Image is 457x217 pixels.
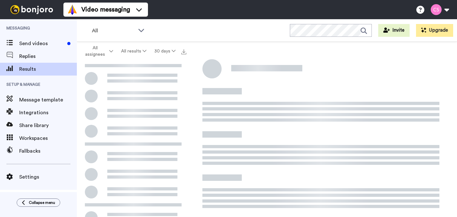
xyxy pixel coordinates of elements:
[19,40,65,47] span: Send videos
[78,42,117,60] button: All assignees
[416,24,453,37] button: Upgrade
[8,5,56,14] img: bj-logo-header-white.svg
[19,134,77,142] span: Workspaces
[150,45,179,57] button: 30 days
[19,109,77,117] span: Integrations
[19,122,77,129] span: Share library
[19,52,77,60] span: Replies
[17,198,60,207] button: Collapse menu
[67,4,78,15] img: vm-color.svg
[29,200,55,205] span: Collapse menu
[378,24,410,37] button: Invite
[19,65,77,73] span: Results
[92,27,135,35] span: All
[19,173,77,181] span: Settings
[179,46,188,56] button: Export all results that match these filters now.
[19,147,77,155] span: Fallbacks
[82,45,108,58] span: All assignees
[117,45,151,57] button: All results
[19,96,77,104] span: Message template
[81,5,130,14] span: Video messaging
[181,49,186,54] img: export.svg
